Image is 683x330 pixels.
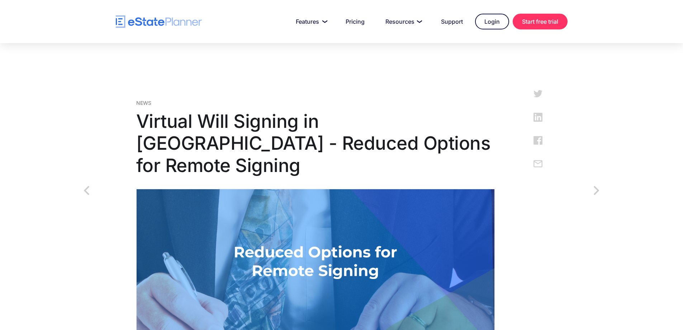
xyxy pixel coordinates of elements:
a: Features [287,14,333,29]
div: News [136,99,495,107]
a: Login [475,14,509,29]
a: Support [432,14,471,29]
a: Start free trial [513,14,568,29]
a: Pricing [337,14,373,29]
a: Resources [377,14,429,29]
h1: Virtual Will Signing in [GEOGRAPHIC_DATA] - Reduced Options for Remote Signing [136,110,495,176]
a: home [116,15,202,28]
